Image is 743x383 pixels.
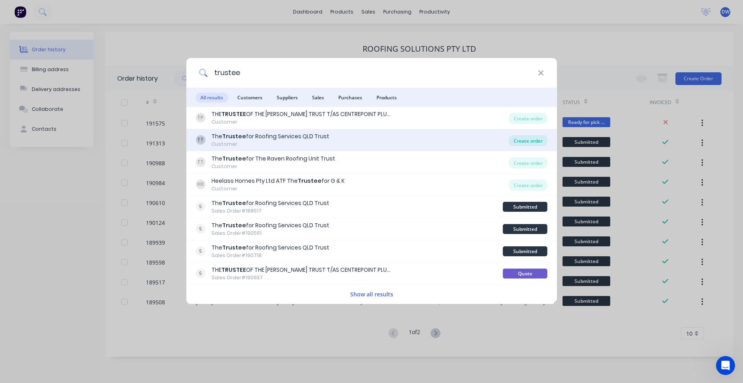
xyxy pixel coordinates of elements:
[16,224,55,233] div: New feature
[133,268,145,273] span: Help
[211,230,329,237] div: Sales Order #190561
[211,141,329,148] div: Customer
[11,268,29,273] span: Home
[334,93,367,103] span: Purchases
[196,113,205,122] div: TP
[222,155,246,162] b: Trustee
[211,199,329,207] div: The for Roofing Services QLD Trust
[211,132,329,141] div: The for Roofing Services QLD Trust
[211,110,390,118] div: THE OF THE [PERSON_NAME] TRUST T/AS CENTREPOINT PLUMBING
[716,356,735,375] iframe: Intercom live chat
[211,177,345,185] div: Heelass Homes Pty Ltd ATF The for G & K
[119,248,159,280] button: Help
[509,180,547,191] div: Create order
[503,224,547,234] div: Submitted
[211,155,335,163] div: The for The Raven Roofing Unit Trust
[80,248,119,280] button: News
[211,252,329,259] div: Sales Order #190718
[196,180,205,189] div: HK
[8,94,151,135] div: Recent messageProfile image for MaricarA pop-up prompt to edit the required date when you submit ...
[16,180,143,189] h2: Have an idea or feature request?
[8,139,151,170] div: Ask a questionAI Agent and team can help
[211,266,390,274] div: THE OF THE [PERSON_NAME] TRUST T/AS CENTREPOINT PLUMBING
[211,274,390,281] div: Sales Order #190937
[503,269,547,279] div: Quote
[211,185,345,192] div: Customer
[272,93,303,103] span: Suppliers
[92,268,107,273] span: News
[16,238,128,246] div: Factory Weekly Updates - [DATE]
[211,163,335,170] div: Customer
[222,199,246,207] b: Trustee
[8,106,151,135] div: Profile image for MaricarA pop-up prompt to edit the required date when you submit the order woul...
[196,157,205,167] div: TT
[196,135,205,145] div: TT
[16,56,143,70] p: Hi [PERSON_NAME]
[16,192,143,208] button: Share it with us
[35,113,349,119] span: A pop-up prompt to edit the required date when you submit the order would definitely be a helpful...
[509,157,547,168] div: Create order
[211,207,329,215] div: Sales Order #188517
[46,268,74,273] span: Messages
[503,202,547,212] div: Submitted
[16,14,63,27] img: logo
[16,112,32,128] img: Profile image for Maricar
[222,221,246,229] b: Trustee
[222,244,246,251] b: Trustee
[211,118,390,126] div: Customer
[348,290,396,299] button: Show all results
[16,146,133,155] div: Ask a question
[58,224,101,233] div: Improvement
[208,58,538,88] input: Start typing a customer or supplier name to create a new order...
[16,70,143,83] p: How can we help?
[16,155,133,163] div: AI Agent and team can help
[298,177,322,185] b: Trustee
[35,120,56,129] div: Maricar
[372,93,402,103] span: Products
[221,266,246,274] b: TRUSTEE
[211,221,329,230] div: The for Roofing Services QLD Trust
[137,13,151,27] div: Close
[40,248,80,280] button: Messages
[8,218,151,263] div: New featureImprovementFactory Weekly Updates - [DATE]
[211,244,329,252] div: The for Roofing Services QLD Trust
[503,246,547,256] div: Submitted
[222,132,246,140] b: Trustee
[509,113,547,124] div: Create order
[16,101,143,109] div: Recent message
[233,93,267,103] span: Customers
[221,110,246,118] b: TRUSTEE
[307,93,329,103] span: Sales
[196,93,228,103] span: All results
[58,120,83,129] div: • 20h ago
[509,135,547,146] div: Create order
